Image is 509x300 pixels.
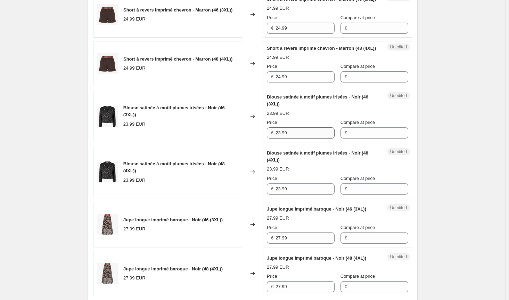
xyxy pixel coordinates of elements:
span: Price [267,176,277,181]
div: 23.99 EUR [123,177,146,184]
img: JOA-4045-1_80x.jpg [97,161,118,182]
img: JOA-4045-1_80x.jpg [97,106,118,127]
span: Price [267,15,277,20]
span: Jupe longue imprimé baroque - Noir (46 (3XL)) [267,206,366,212]
span: Compare at price [340,64,375,69]
span: Compare at price [340,225,375,230]
div: 23.99 EUR [267,166,289,173]
span: € [345,74,347,79]
span: € [271,130,273,135]
span: Unedited [390,205,407,211]
div: 27.99 EUR [267,215,289,222]
span: € [345,130,347,135]
span: Compare at price [340,120,375,125]
span: Price [267,120,277,125]
span: € [271,284,273,289]
span: Compare at price [340,274,375,279]
span: Price [267,64,277,69]
span: Jupe longue imprimé baroque - Noir (46 (3XL)) [123,217,223,222]
span: Price [267,274,277,279]
span: € [271,25,273,31]
span: € [271,235,273,240]
span: Jupe longue imprimé baroque - Noir (48 (4XL)) [123,266,223,271]
div: 24.99 EUR [267,5,289,12]
span: € [271,186,273,191]
span: Unedited [390,254,407,260]
span: Blouse satinée à motif plumes irisées - Noir (46 (3XL)) [267,94,368,106]
div: 24.99 EUR [123,16,146,23]
span: Price [267,225,277,230]
span: Short à revers imprimé chevron - Marron (46 (3XL)) [123,7,232,13]
div: 24.99 EUR [123,65,146,72]
span: € [345,235,347,240]
div: 27.99 EUR [123,275,146,282]
span: Compare at price [340,15,375,20]
img: JOA-3944-1_80x.jpg [97,4,118,25]
div: 24.99 EUR [267,54,289,61]
img: JOA-3749-1_80x.jpg [97,263,118,284]
span: Unedited [390,149,407,155]
div: 23.99 EUR [123,121,146,128]
span: Unedited [390,44,407,50]
div: 27.99 EUR [267,264,289,271]
div: 23.99 EUR [267,110,289,117]
span: Blouse satinée à motif plumes irisées - Noir (48 (4XL)) [267,150,368,163]
span: Blouse satinée à motif plumes irisées - Noir (48 (4XL)) [123,161,225,173]
span: Compare at price [340,176,375,181]
span: € [345,284,347,289]
span: Blouse satinée à motif plumes irisées - Noir (46 (3XL)) [123,105,225,117]
div: 27.99 EUR [123,226,146,232]
span: € [345,25,347,31]
span: € [345,186,347,191]
span: Unedited [390,93,407,98]
span: € [271,74,273,79]
img: JOA-3749-1_80x.jpg [97,214,118,235]
span: Jupe longue imprimé baroque - Noir (48 (4XL)) [267,255,366,261]
span: Short à revers imprimé chevron - Marron (48 (4XL)) [267,46,376,51]
img: JOA-3944-1_80x.jpg [97,53,118,74]
span: Short à revers imprimé chevron - Marron (48 (4XL)) [123,56,232,62]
